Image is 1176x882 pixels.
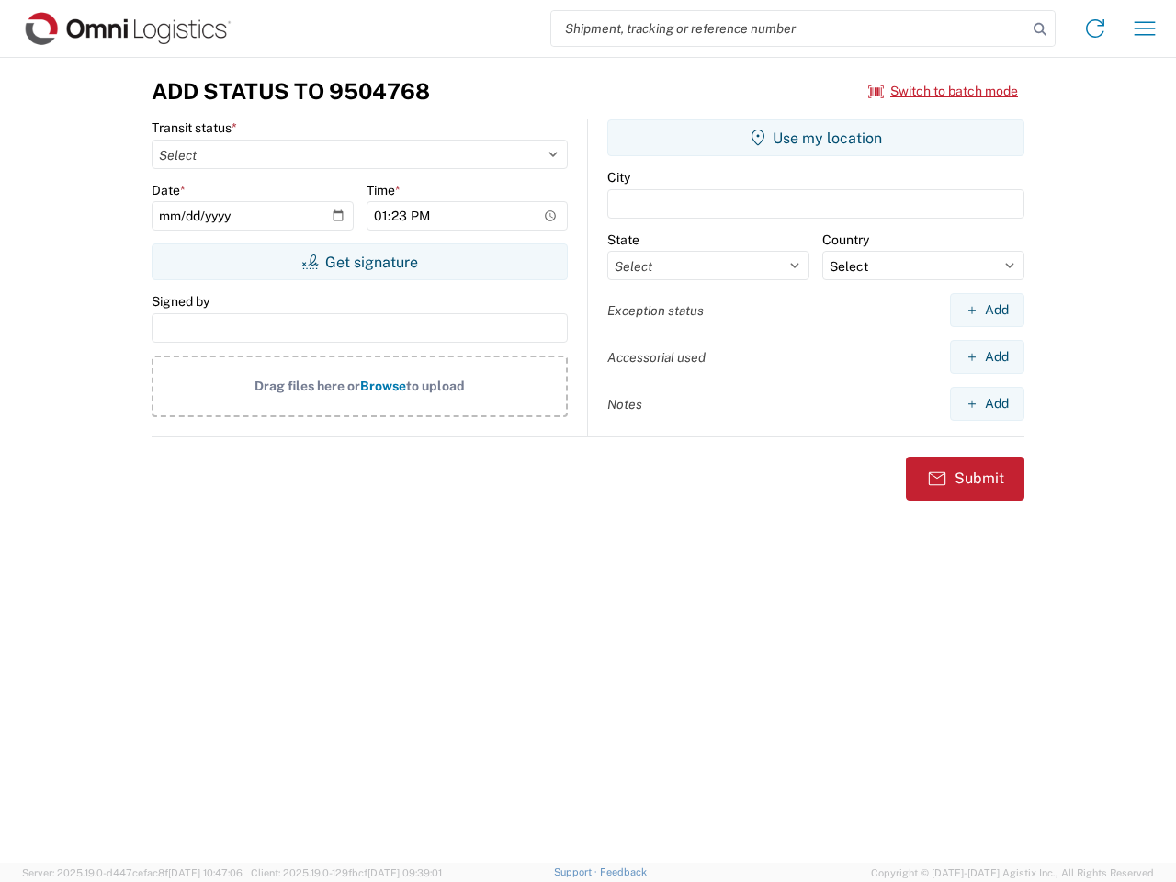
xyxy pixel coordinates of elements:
[950,340,1024,374] button: Add
[607,349,706,366] label: Accessorial used
[152,293,209,310] label: Signed by
[22,867,243,878] span: Server: 2025.19.0-d447cefac8f
[950,293,1024,327] button: Add
[950,387,1024,421] button: Add
[152,243,568,280] button: Get signature
[152,78,430,105] h3: Add Status to 9504768
[152,182,186,198] label: Date
[254,379,360,393] span: Drag files here or
[152,119,237,136] label: Transit status
[607,119,1024,156] button: Use my location
[607,169,630,186] label: City
[367,182,401,198] label: Time
[168,867,243,878] span: [DATE] 10:47:06
[406,379,465,393] span: to upload
[360,379,406,393] span: Browse
[868,76,1018,107] button: Switch to batch mode
[551,11,1027,46] input: Shipment, tracking or reference number
[822,232,869,248] label: Country
[871,865,1154,881] span: Copyright © [DATE]-[DATE] Agistix Inc., All Rights Reserved
[607,396,642,413] label: Notes
[607,232,639,248] label: State
[554,866,600,877] a: Support
[906,457,1024,501] button: Submit
[600,866,647,877] a: Feedback
[367,867,442,878] span: [DATE] 09:39:01
[607,302,704,319] label: Exception status
[251,867,442,878] span: Client: 2025.19.0-129fbcf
